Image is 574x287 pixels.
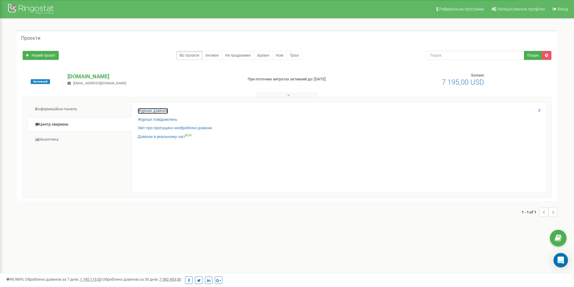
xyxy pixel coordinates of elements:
[287,51,302,60] a: Тріал
[176,51,202,60] a: Всі проєкти
[27,117,132,132] a: Центр звернень
[31,79,50,84] span: Активний
[442,78,484,86] span: 7 195,00 USD
[27,102,132,117] a: Інформаційна панель
[439,7,484,11] span: Реферальна програма
[557,7,568,11] span: Вихід
[497,7,545,11] span: Налаштування профілю
[185,134,192,137] sup: NEW
[538,108,541,114] a: X
[159,277,181,282] u: 7 382 453,00
[522,201,557,223] nav: ...
[254,51,273,60] a: Архівні
[554,253,568,267] div: Open Intercom Messenger
[23,51,59,60] a: Новий проєкт
[138,134,192,140] a: Дзвінки в реальному часіNEW
[471,73,484,77] span: Баланс
[272,51,287,60] a: Нові
[102,277,181,282] span: Оброблено дзвінків за 30 днів :
[426,51,524,60] input: Пошук
[21,36,40,41] h5: Проєкти
[80,277,102,282] u: 1 745 115,00
[524,51,542,60] button: Пошук
[6,277,24,282] span: 99,989%
[222,51,254,60] a: Не продовжені
[138,117,177,123] a: Журнал повідомлень
[73,81,126,85] span: [EMAIL_ADDRESS][DOMAIN_NAME]
[67,73,238,80] p: [DOMAIN_NAME]
[25,277,102,282] span: Оброблено дзвінків за 7 днів :
[27,132,132,147] a: Аналiтика
[138,125,212,131] a: Звіт про пропущені необроблені дзвінки
[522,207,539,217] span: 1 - 1 of 1
[138,108,168,114] a: Журнал дзвінків
[248,76,373,82] p: При поточних витратах активний до: [DATE]
[202,51,222,60] a: Активні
